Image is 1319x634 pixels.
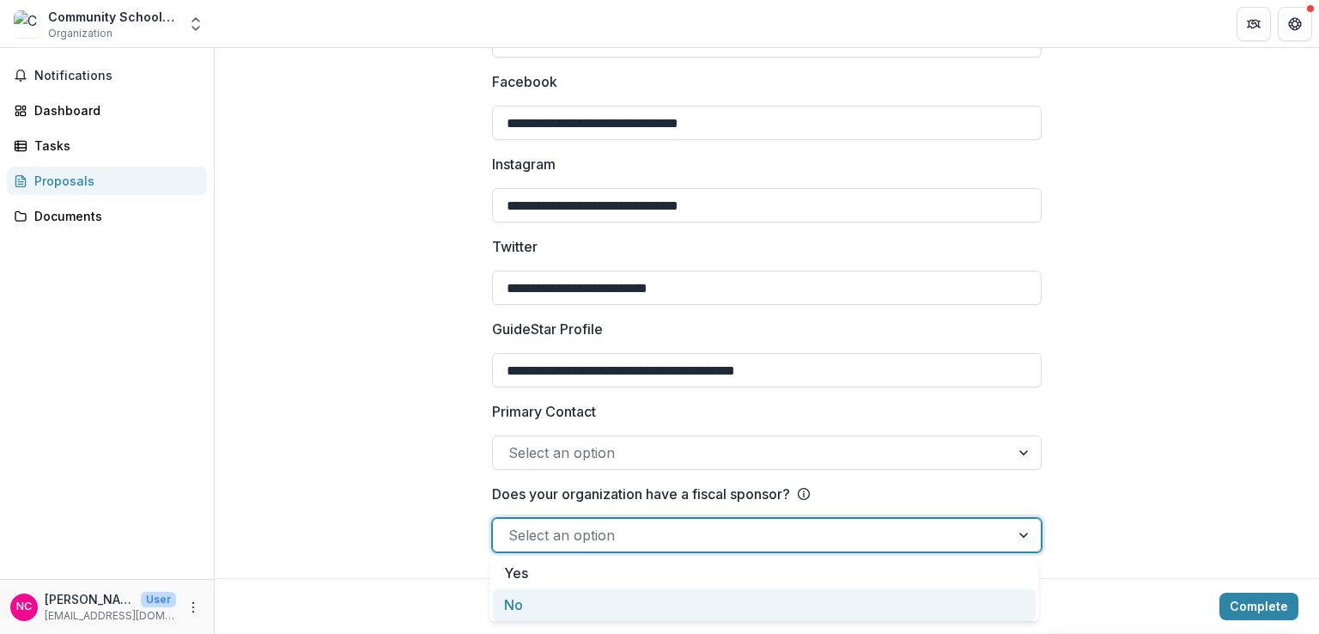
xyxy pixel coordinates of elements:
[1219,593,1298,620] button: Complete
[493,558,1036,589] div: Yes
[16,601,32,613] div: Nausheen Chughtai
[493,589,1036,621] div: No
[34,207,193,225] div: Documents
[45,608,176,624] p: [EMAIL_ADDRESS][DOMAIN_NAME]
[45,590,134,608] p: [PERSON_NAME]
[34,137,193,155] div: Tasks
[48,8,177,26] div: Community School of Music & Arts
[7,96,207,125] a: Dashboard
[492,484,790,504] p: Does your organization have a fiscal sponsor?
[34,69,200,83] span: Notifications
[7,131,207,160] a: Tasks
[492,71,557,92] p: Facebook
[183,597,204,618] button: More
[34,101,193,119] div: Dashboard
[492,154,556,174] p: Instagram
[489,558,1039,621] div: Select options list
[141,592,176,607] p: User
[492,236,538,257] p: Twitter
[34,172,193,190] div: Proposals
[1278,7,1312,41] button: Get Help
[14,10,41,38] img: Community School of Music & Arts
[492,401,596,422] p: Primary Contact
[7,167,207,195] a: Proposals
[48,26,112,41] span: Organization
[492,319,603,339] p: GuideStar Profile
[184,7,208,41] button: Open entity switcher
[1237,7,1271,41] button: Partners
[7,62,207,89] button: Notifications
[7,202,207,230] a: Documents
